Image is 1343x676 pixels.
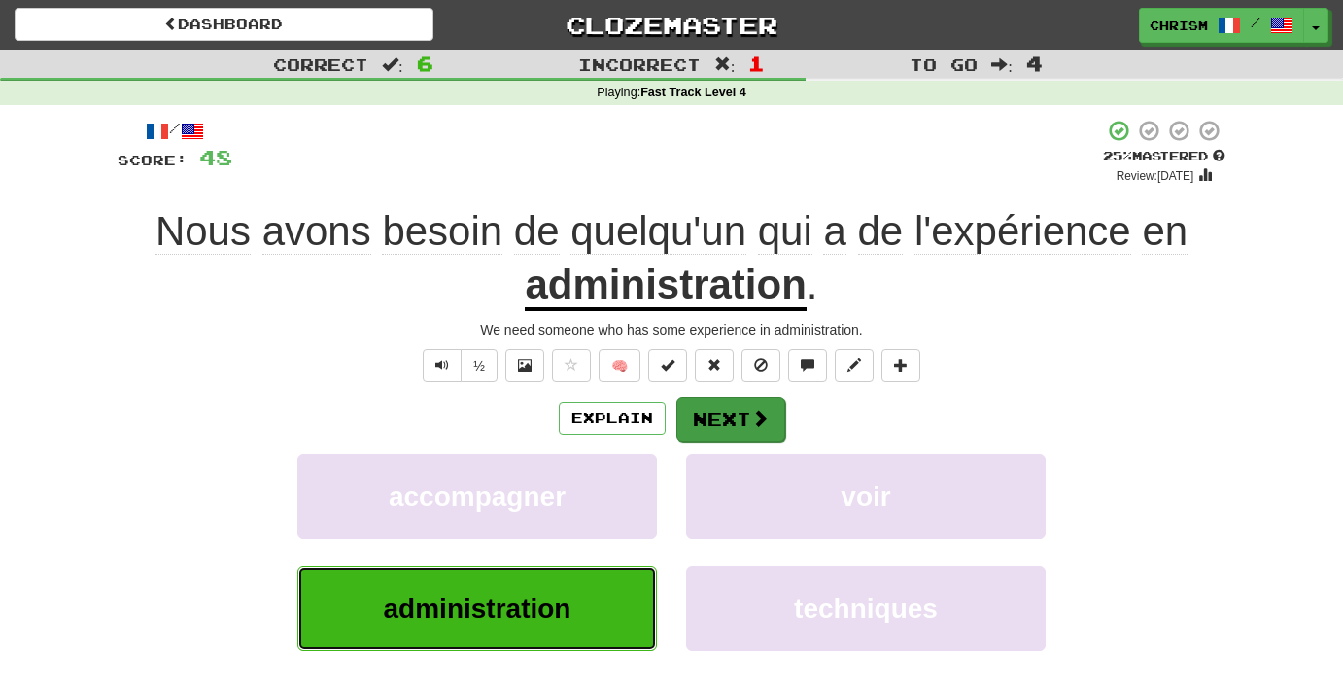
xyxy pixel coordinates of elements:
[841,481,890,512] span: voir
[525,262,806,311] u: administration
[599,349,640,382] button: 🧠
[262,208,371,255] span: avons
[648,349,687,382] button: Set this sentence to 100% Mastered (alt+m)
[1139,8,1304,43] a: ChrisM /
[578,54,701,74] span: Incorrect
[570,208,746,255] span: quelqu'un
[559,402,666,435] button: Explain
[676,397,785,442] button: Next
[714,56,736,73] span: :
[695,349,734,382] button: Reset to 0% Mastered (alt+r)
[823,208,845,255] span: a
[419,349,498,382] div: Text-to-speech controls
[514,208,560,255] span: de
[382,208,502,255] span: besoin
[640,86,746,99] strong: Fast Track Level 4
[686,566,1046,651] button: techniques
[1026,52,1043,75] span: 4
[835,349,874,382] button: Edit sentence (alt+d)
[910,54,978,74] span: To go
[461,349,498,382] button: ½
[1150,17,1208,34] span: ChrisM
[686,454,1046,539] button: voir
[807,262,818,307] span: .
[505,349,544,382] button: Show image (alt+x)
[1103,148,1225,165] div: Mastered
[1251,16,1260,29] span: /
[741,349,780,382] button: Ignore sentence (alt+i)
[1142,208,1188,255] span: en
[858,208,904,255] span: de
[1103,148,1132,163] span: 25 %
[463,8,881,42] a: Clozemaster
[273,54,368,74] span: Correct
[881,349,920,382] button: Add to collection (alt+a)
[155,208,251,255] span: Nous
[118,320,1225,339] div: We need someone who has some experience in administration.
[297,454,657,539] button: accompagner
[118,152,188,168] span: Score:
[199,145,232,169] span: 48
[758,208,812,255] span: qui
[552,349,591,382] button: Favorite sentence (alt+f)
[991,56,1013,73] span: :
[118,119,232,143] div: /
[748,52,765,75] span: 1
[794,593,938,623] span: techniques
[914,208,1131,255] span: l'expérience
[417,52,433,75] span: 6
[788,349,827,382] button: Discuss sentence (alt+u)
[384,593,571,623] span: administration
[423,349,462,382] button: Play sentence audio (ctl+space)
[15,8,433,41] a: Dashboard
[382,56,403,73] span: :
[297,566,657,651] button: administration
[389,481,566,512] span: accompagner
[1117,169,1194,183] small: Review: [DATE]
